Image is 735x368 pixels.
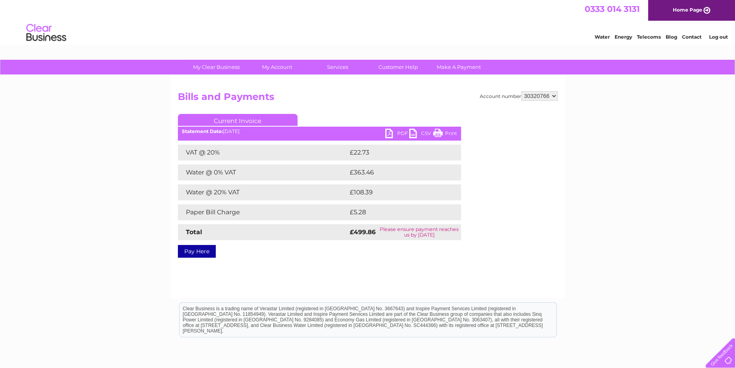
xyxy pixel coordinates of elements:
td: £5.28 [348,204,442,220]
a: Customer Help [365,60,431,74]
div: Account number [480,91,558,101]
a: Water [595,34,610,40]
td: Water @ 20% VAT [178,184,348,200]
div: Clear Business is a trading name of Verastar Limited (registered in [GEOGRAPHIC_DATA] No. 3667643... [179,4,556,39]
td: £363.46 [348,164,447,180]
a: Log out [709,34,727,40]
td: Water @ 0% VAT [178,164,348,180]
a: Services [305,60,370,74]
td: Paper Bill Charge [178,204,348,220]
strong: £499.86 [350,228,376,236]
a: My Account [244,60,310,74]
b: Statement Date: [182,128,223,134]
img: logo.png [26,21,67,45]
td: £22.73 [348,145,445,161]
a: My Clear Business [183,60,249,74]
a: Print [433,129,457,140]
a: Telecoms [637,34,661,40]
a: Energy [615,34,632,40]
div: [DATE] [178,129,461,134]
a: Make A Payment [426,60,492,74]
a: PDF [385,129,409,140]
a: CSV [409,129,433,140]
td: Please ensure payment reaches us by [DATE] [378,224,461,240]
a: Contact [682,34,702,40]
a: Pay Here [178,245,216,258]
a: Current Invoice [178,114,298,126]
td: £108.39 [348,184,447,200]
a: Blog [666,34,677,40]
h2: Bills and Payments [178,91,558,106]
strong: Total [186,228,202,236]
a: 0333 014 3131 [585,4,640,14]
td: VAT @ 20% [178,145,348,161]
